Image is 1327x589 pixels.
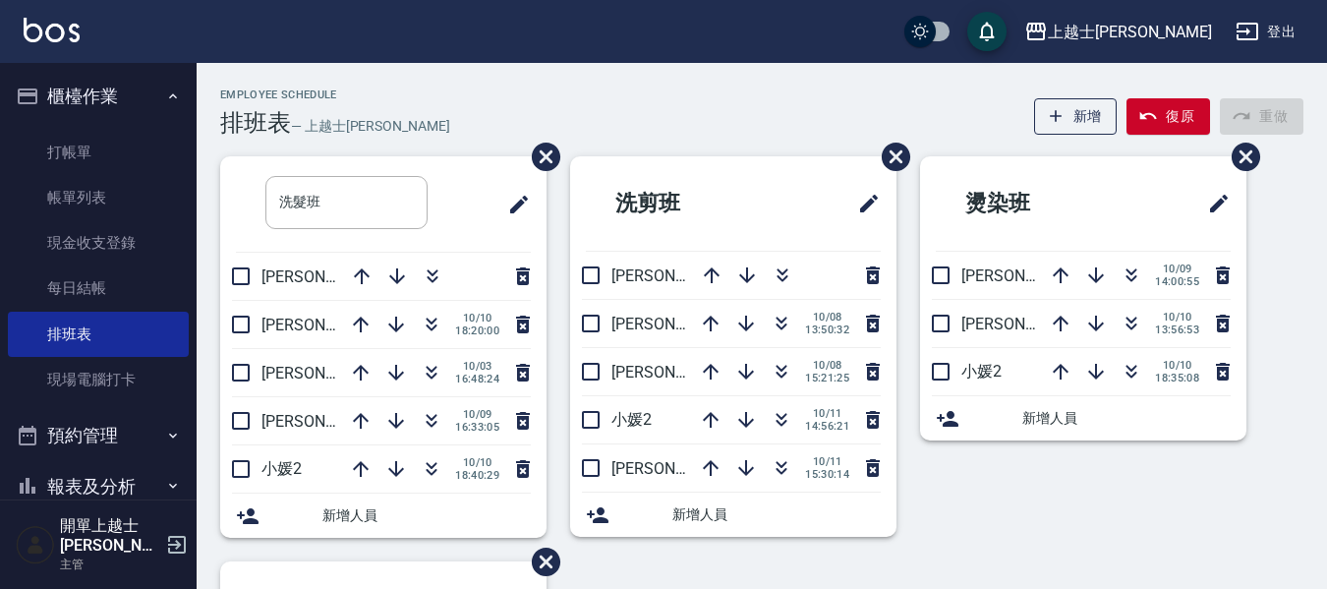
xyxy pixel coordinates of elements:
[672,504,881,525] span: 新增人員
[805,420,849,433] span: 14:56:21
[1228,14,1303,50] button: 登出
[1126,98,1210,135] button: 復原
[16,525,55,564] img: Person
[936,168,1127,239] h2: 燙染班
[805,372,849,384] span: 15:21:25
[455,408,499,421] span: 10/09
[261,459,302,478] span: 小媛2
[1034,98,1118,135] button: 新增
[805,311,849,324] span: 10/08
[261,316,388,334] span: [PERSON_NAME]8
[8,312,189,357] a: 排班表
[495,181,531,228] span: 修改班表的標題
[455,312,499,324] span: 10/10
[455,360,499,373] span: 10/03
[611,459,738,478] span: [PERSON_NAME]8
[220,109,291,137] h3: 排班表
[261,412,397,431] span: [PERSON_NAME]12
[1155,311,1199,324] span: 10/10
[611,315,747,333] span: [PERSON_NAME]12
[455,469,499,482] span: 18:40:29
[961,315,1097,333] span: [PERSON_NAME]12
[961,362,1002,381] span: 小媛2
[867,128,913,186] span: 刪除班表
[1155,263,1199,275] span: 10/09
[805,455,849,468] span: 10/11
[265,176,428,229] input: 排版標題
[24,18,80,42] img: Logo
[1016,12,1220,52] button: 上越士[PERSON_NAME]
[805,468,849,481] span: 15:30:14
[291,116,450,137] h6: — 上越士[PERSON_NAME]
[8,71,189,122] button: 櫃檯作業
[8,220,189,265] a: 現金收支登錄
[1155,372,1199,384] span: 18:35:08
[845,180,881,227] span: 修改班表的標題
[60,516,160,556] h5: 開單上越士[PERSON_NAME]
[920,396,1246,441] div: 新增人員
[8,357,189,402] a: 現場電腦打卡
[455,456,499,469] span: 10/10
[961,266,1088,285] span: [PERSON_NAME]8
[611,363,747,382] span: [PERSON_NAME]12
[1155,359,1199,372] span: 10/10
[967,12,1007,51] button: save
[1155,275,1199,288] span: 14:00:55
[570,493,896,537] div: 新增人員
[455,324,499,337] span: 18:20:00
[805,359,849,372] span: 10/08
[611,410,652,429] span: 小媛2
[220,88,450,101] h2: Employee Schedule
[8,461,189,512] button: 報表及分析
[611,266,871,285] span: [PERSON_NAME][STREET_ADDRESS]
[1217,128,1263,186] span: 刪除班表
[8,410,189,461] button: 預約管理
[517,128,563,186] span: 刪除班表
[261,267,521,286] span: [PERSON_NAME][STREET_ADDRESS]
[60,556,160,573] p: 主管
[586,168,778,239] h2: 洗剪班
[1155,324,1199,336] span: 13:56:53
[8,265,189,311] a: 每日結帳
[8,175,189,220] a: 帳單列表
[805,324,849,336] span: 13:50:32
[261,364,397,383] span: [PERSON_NAME]12
[805,407,849,420] span: 10/11
[455,373,499,385] span: 16:48:24
[8,130,189,175] a: 打帳單
[322,505,531,526] span: 新增人員
[220,494,547,538] div: 新增人員
[1195,180,1231,227] span: 修改班表的標題
[1048,20,1212,44] div: 上越士[PERSON_NAME]
[1022,408,1231,429] span: 新增人員
[455,421,499,434] span: 16:33:05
